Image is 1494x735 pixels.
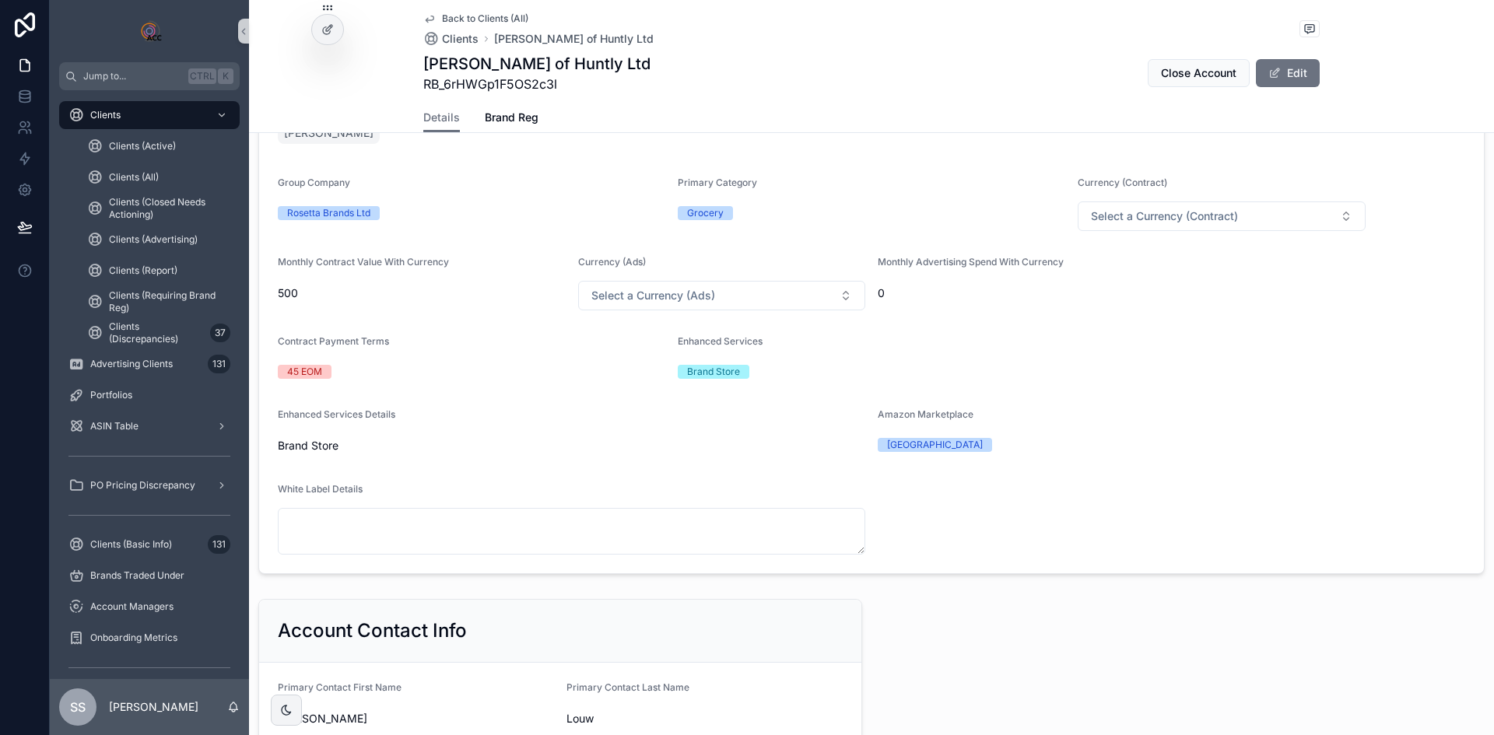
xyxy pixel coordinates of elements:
[109,171,159,184] span: Clients (All)
[83,70,182,82] span: Jump to...
[442,31,479,47] span: Clients
[887,438,983,452] div: [GEOGRAPHIC_DATA]
[278,285,566,301] span: 500
[485,103,538,135] a: Brand Reg
[485,110,538,125] span: Brand Reg
[59,593,240,621] a: Account Managers
[287,206,370,220] div: Rosetta Brands Ltd
[578,281,866,310] button: Select Button
[687,206,724,220] div: Grocery
[219,70,232,82] span: K
[70,698,86,716] span: SS
[109,320,204,345] span: Clients (Discrepancies)
[59,624,240,652] a: Onboarding Metrics
[50,90,249,679] div: scrollable content
[278,177,350,188] span: Group Company
[90,600,174,613] span: Account Managers
[566,711,843,726] span: Louw
[278,335,389,347] span: Contract Payment Terms
[90,389,132,401] span: Portfolios
[59,101,240,129] a: Clients
[90,632,177,644] span: Onboarding Metrics
[109,196,224,221] span: Clients (Closed Needs Actioning)
[423,12,528,25] a: Back to Clients (All)
[208,355,230,373] div: 131
[1148,59,1250,87] button: Close Account
[59,562,240,590] a: Brands Traded Under
[687,365,740,379] div: Brand Store
[442,12,528,25] span: Back to Clients (All)
[878,285,1166,301] span: 0
[78,257,240,285] a: Clients (Report)
[278,681,402,693] span: Primary Contact First Name
[278,122,380,144] a: [PERSON_NAME]
[78,163,240,191] a: Clients (All)
[578,256,646,268] span: Currency (Ads)
[90,358,173,370] span: Advertising Clients
[59,62,240,90] button: Jump to...CtrlK
[278,438,865,453] span: Brand Store
[210,324,230,342] div: 37
[423,103,460,133] a: Details
[109,699,198,715] p: [PERSON_NAME]
[423,31,479,47] a: Clients
[278,618,467,643] h2: Account Contact Info
[678,335,763,347] span: Enhanced Services
[423,75,651,93] span: RB_6rHWGp1F5OS2c3l
[90,420,139,432] span: ASIN Table
[90,569,184,582] span: Brands Traded Under
[59,381,240,409] a: Portfolios
[287,365,322,379] div: 45 EOM
[78,132,240,160] a: Clients (Active)
[109,264,177,277] span: Clients (Report)
[78,226,240,254] a: Clients (Advertising)
[78,288,240,316] a: Clients (Requiring Brand Reg)
[208,535,230,554] div: 131
[278,483,363,495] span: White Label Details
[278,711,554,726] span: [PERSON_NAME]
[423,53,651,75] h1: [PERSON_NAME] of Huntly Ltd
[678,177,757,188] span: Primary Category
[1078,177,1167,188] span: Currency (Contract)
[59,350,240,378] a: Advertising Clients131
[1091,208,1238,224] span: Select a Currency (Contract)
[90,109,121,121] span: Clients
[1078,201,1366,231] button: Select Button
[878,256,1064,268] span: Monthly Advertising Spend With Currency
[278,256,449,268] span: Monthly Contract Value With Currency
[109,140,176,152] span: Clients (Active)
[1161,65,1236,81] span: Close Account
[59,471,240,499] a: PO Pricing Discrepancy
[278,408,395,420] span: Enhanced Services Details
[566,681,689,693] span: Primary Contact Last Name
[78,194,240,222] a: Clients (Closed Needs Actioning)
[494,31,654,47] a: [PERSON_NAME] of Huntly Ltd
[59,530,240,558] a: Clients (Basic Info)131
[591,288,715,303] span: Select a Currency (Ads)
[878,408,973,420] span: Amazon Marketplace
[78,319,240,347] a: Clients (Discrepancies)37
[109,233,198,246] span: Clients (Advertising)
[284,125,373,141] span: [PERSON_NAME]
[59,412,240,440] a: ASIN Table
[137,19,162,44] img: App logo
[423,110,460,125] span: Details
[188,68,216,84] span: Ctrl
[90,538,172,551] span: Clients (Basic Info)
[1256,59,1320,87] button: Edit
[109,289,224,314] span: Clients (Requiring Brand Reg)
[90,479,195,492] span: PO Pricing Discrepancy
